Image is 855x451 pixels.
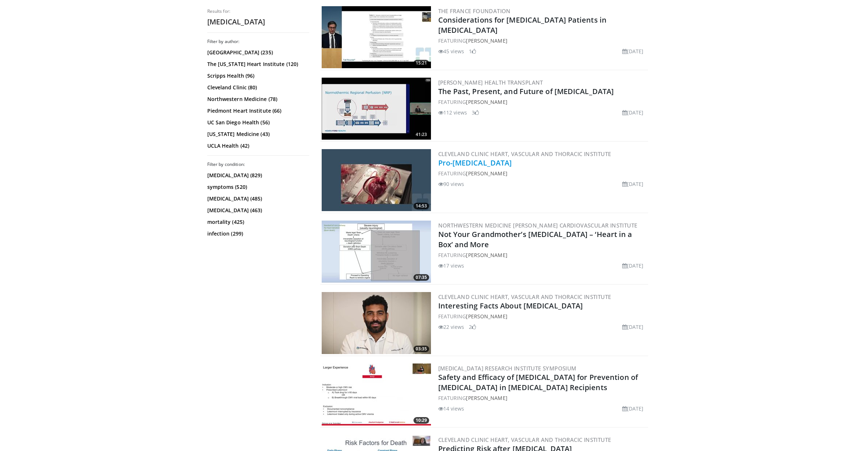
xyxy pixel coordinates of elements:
[466,170,507,177] a: [PERSON_NAME]
[469,323,476,331] li: 2
[466,37,507,44] a: [PERSON_NAME]
[207,207,307,214] a: [MEDICAL_DATA] (463)
[438,150,611,158] a: Cleveland Clinic Heart, Vascular and Thoracic Institute
[322,6,431,68] img: 6b12a0a1-0bcc-4600-a28c-cc0c82308171.300x170_q85_crop-smart_upscale.jpg
[438,86,614,96] a: The Past, Present, and Future of [MEDICAL_DATA]
[438,79,543,86] a: [PERSON_NAME] Health Transplant
[207,49,307,56] a: [GEOGRAPHIC_DATA] (235)
[322,363,431,425] img: f5400879-e067-47c9-97af-49dac44f98c7.300x170_q85_crop-smart_upscale.jpg
[438,436,611,443] a: Cleveland Clinic Heart, Vascular and Thoracic Institute
[207,84,307,91] a: Cleveland Clinic (80)
[413,131,429,138] span: 41:23
[469,47,476,55] li: 1
[466,313,507,320] a: [PERSON_NAME]
[438,365,577,372] a: [MEDICAL_DATA] Research Institute Symposium
[438,394,647,402] div: FEATURING
[466,394,507,401] a: [PERSON_NAME]
[622,109,644,116] li: [DATE]
[207,195,307,202] a: [MEDICAL_DATA] (485)
[438,229,632,249] a: Not Your Grandmother’s [MEDICAL_DATA] – ‘Heart in a Box’ and More
[622,47,644,55] li: [DATE]
[322,149,431,211] img: 966b8543-c3b1-4c80-adce-ac0c1a40f49e.300x170_q85_crop-smart_upscale.jpg
[207,61,307,68] a: The [US_STATE] Heart Institute (120)
[413,417,429,424] span: 10:29
[207,96,307,103] a: Northwestern Medicine (78)
[438,170,647,177] div: FEATURING
[438,109,467,116] li: 112 views
[207,72,307,79] a: Scripps Health (96)
[322,363,431,425] a: 10:29
[438,158,512,168] a: Pro-[MEDICAL_DATA]
[472,109,479,116] li: 3
[622,262,644,269] li: [DATE]
[438,372,638,392] a: Safety and Efficacy of [MEDICAL_DATA] for Prevention of [MEDICAL_DATA] in [MEDICAL_DATA] Recipients
[322,292,431,354] a: 03:35
[207,17,309,27] h2: [MEDICAL_DATA]
[622,405,644,412] li: [DATE]
[438,37,647,44] div: FEATURING
[322,149,431,211] a: 14:53
[466,252,507,258] a: [PERSON_NAME]
[322,6,431,68] a: 15:21
[622,323,644,331] li: [DATE]
[622,180,644,188] li: [DATE]
[438,301,583,311] a: Interesting Facts About [MEDICAL_DATA]
[207,183,307,191] a: symptoms (520)
[438,251,647,259] div: FEATURING
[207,142,307,149] a: UCLA Health (42)
[438,323,464,331] li: 22 views
[438,262,464,269] li: 17 views
[207,172,307,179] a: [MEDICAL_DATA] (829)
[322,221,431,283] a: 07:35
[438,293,611,300] a: Cleveland Clinic Heart, Vascular and Thoracic Institute
[207,8,309,14] p: Results for:
[207,131,307,138] a: [US_STATE] Medicine (43)
[466,98,507,105] a: [PERSON_NAME]
[207,162,309,167] h3: Filter by condition:
[413,60,429,66] span: 15:21
[413,203,429,209] span: 14:53
[438,7,511,15] a: The France Foundation
[207,39,309,44] h3: Filter by author:
[207,230,307,237] a: infection (299)
[438,222,638,229] a: Northwestern Medicine [PERSON_NAME] Cardiovascular Institute
[207,119,307,126] a: UC San Diego Health (56)
[413,274,429,281] span: 07:35
[413,346,429,352] span: 03:35
[322,78,431,140] a: 41:23
[438,15,607,35] a: Considerations for [MEDICAL_DATA] Patients in [MEDICAL_DATA]
[438,312,647,320] div: FEATURING
[207,107,307,114] a: Piedmont Heart Institute (66)
[438,98,647,106] div: FEATURING
[438,405,464,412] li: 14 views
[322,221,431,283] img: 1d756b39-33e5-4217-aa4d-fa0030638821.300x170_q85_crop-smart_upscale.jpg
[207,218,307,226] a: mortality (425)
[322,78,431,140] img: bcb6402f-c06f-4746-af83-f4c46054660a.300x170_q85_crop-smart_upscale.jpg
[322,292,431,354] img: f8500c18-9dc8-434e-833e-14547c38c7f0.300x170_q85_crop-smart_upscale.jpg
[438,180,464,188] li: 90 views
[438,47,464,55] li: 45 views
